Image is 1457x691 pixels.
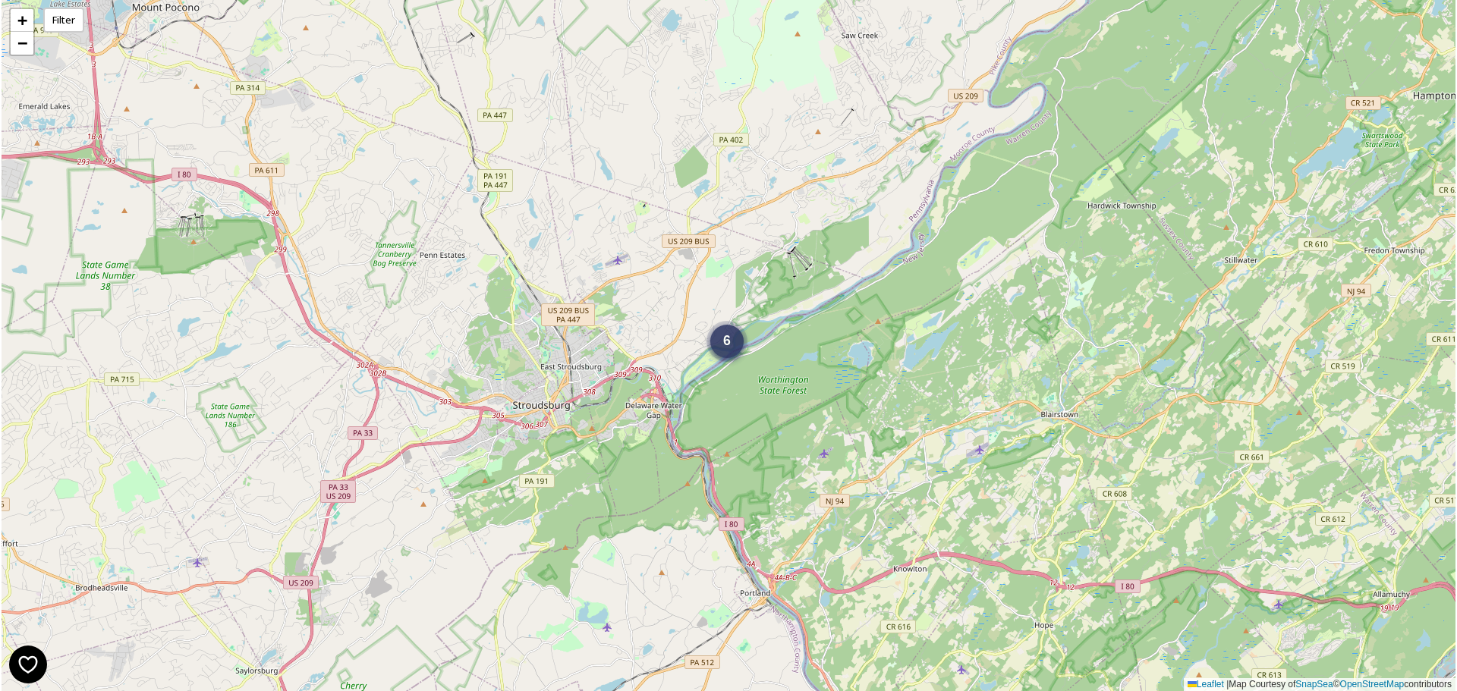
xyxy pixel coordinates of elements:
[1295,679,1333,689] a: SnapSea
[1184,678,1455,691] div: Map Courtesy of © contributors
[11,32,33,55] a: Zoom out
[43,8,84,33] div: Filter
[17,11,27,30] span: +
[1226,679,1229,689] span: |
[1340,679,1405,689] a: OpenStreetMap
[1188,679,1224,689] a: Leaflet
[710,328,744,362] div: 6
[17,33,27,52] span: −
[11,9,33,32] a: Zoom in
[723,333,731,348] span: 6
